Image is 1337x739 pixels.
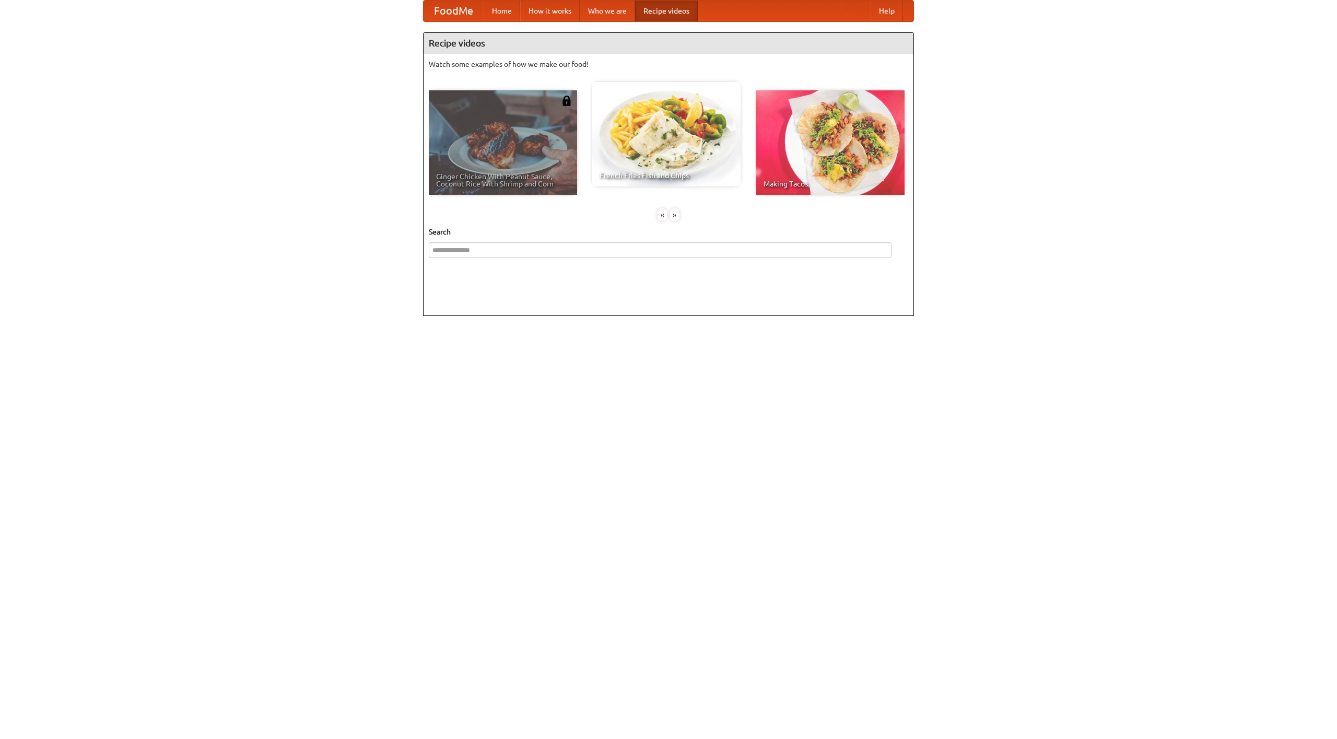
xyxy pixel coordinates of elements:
p: Watch some examples of how we make our food! [429,59,908,69]
a: FoodMe [424,1,484,21]
span: Making Tacos [764,180,897,187]
a: How it works [520,1,580,21]
a: French Fries Fish and Chips [592,82,741,186]
img: 483408.png [561,96,572,106]
a: Making Tacos [756,90,905,195]
span: French Fries Fish and Chips [600,172,733,179]
h4: Recipe videos [424,33,913,54]
a: Home [484,1,520,21]
a: Help [871,1,903,21]
h5: Search [429,227,908,237]
div: « [658,208,667,221]
a: Recipe videos [635,1,698,21]
div: » [670,208,679,221]
a: Who we are [580,1,635,21]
